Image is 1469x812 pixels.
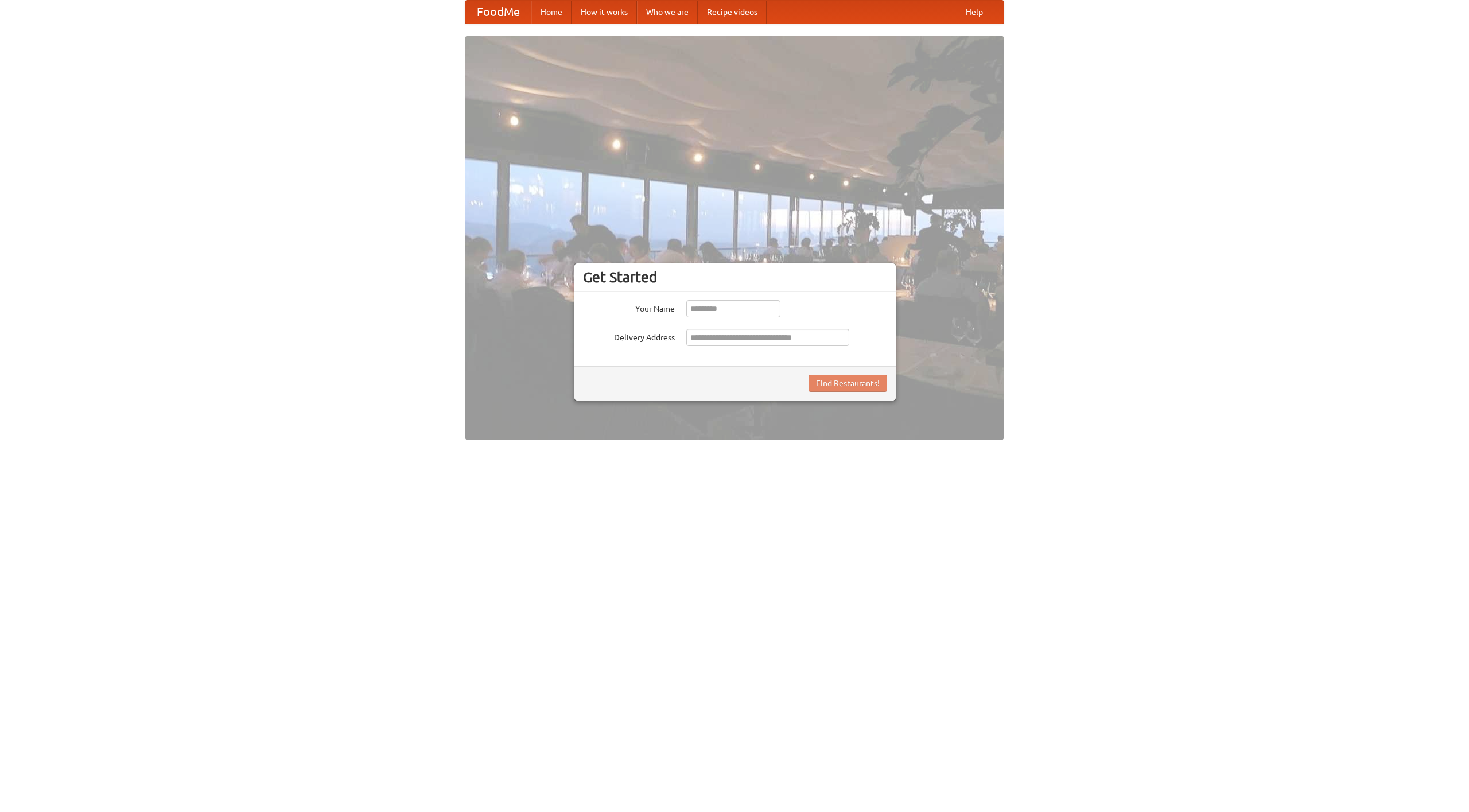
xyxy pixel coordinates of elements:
label: Delivery Address [583,329,675,343]
a: Recipe videos [698,1,767,24]
button: Find Restaurants! [809,375,887,392]
a: Help [957,1,992,24]
h3: Get Started [583,269,887,286]
a: Who we are [637,1,698,24]
a: Home [531,1,572,24]
a: How it works [572,1,637,24]
a: FoodMe [465,1,531,24]
label: Your Name [583,300,675,314]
